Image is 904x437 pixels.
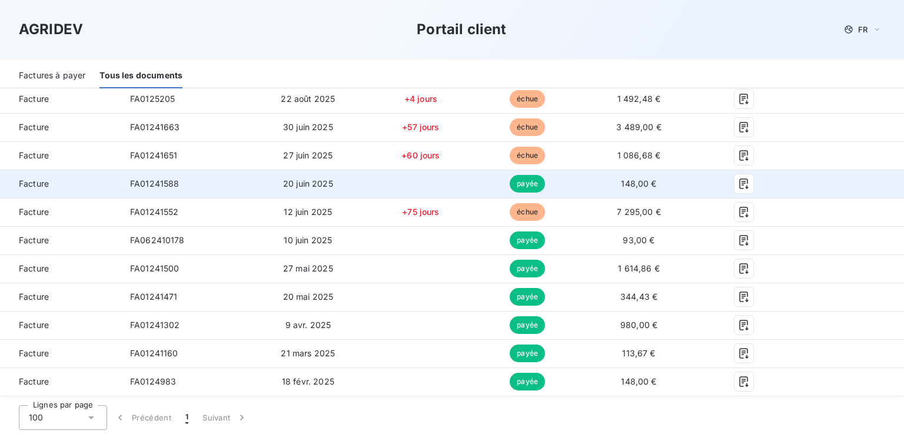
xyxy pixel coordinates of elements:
[281,348,335,358] span: 21 mars 2025
[99,64,182,88] div: Tous les documents
[510,288,545,306] span: payée
[178,405,195,430] button: 1
[9,291,111,303] span: Facture
[617,150,661,160] span: 1 086,68 €
[107,405,178,430] button: Précédent
[623,235,654,245] span: 93,00 €
[130,150,178,160] span: FA01241651
[616,122,662,132] span: 3 489,00 €
[510,345,545,362] span: payée
[283,122,333,132] span: 30 juin 2025
[9,263,111,274] span: Facture
[510,373,545,390] span: payée
[130,94,175,104] span: FA0125205
[618,263,660,273] span: 1 614,86 €
[510,316,545,334] span: payée
[9,376,111,388] span: Facture
[195,405,255,430] button: Suivant
[283,263,333,273] span: 27 mai 2025
[283,292,334,302] span: 20 mai 2025
[282,376,334,386] span: 18 févr. 2025
[185,412,188,423] span: 1
[510,231,545,249] span: payée
[621,376,656,386] span: 148,00 €
[283,150,333,160] span: 27 juin 2025
[617,94,661,104] span: 1 492,48 €
[620,292,657,302] span: 344,43 €
[130,263,180,273] span: FA01241500
[130,207,179,217] span: FA01241552
[19,64,85,88] div: Factures à payer
[285,320,331,330] span: 9 avr. 2025
[130,348,178,358] span: FA01241160
[510,260,545,277] span: payée
[858,25,868,34] span: FR
[510,175,545,193] span: payée
[401,150,440,160] span: +60 jours
[9,93,111,105] span: Facture
[9,150,111,161] span: Facture
[29,412,43,423] span: 100
[510,90,545,108] span: échue
[9,319,111,331] span: Facture
[621,178,656,188] span: 148,00 €
[417,19,506,40] h3: Portail client
[284,207,332,217] span: 12 juin 2025
[9,121,111,133] span: Facture
[284,235,332,245] span: 10 juin 2025
[130,292,178,302] span: FA01241471
[130,320,180,330] span: FA01241302
[9,347,111,359] span: Facture
[404,94,437,104] span: +4 jours
[130,235,185,245] span: FA062410178
[9,178,111,190] span: Facture
[130,122,180,132] span: FA01241663
[620,320,657,330] span: 980,00 €
[510,147,545,164] span: échue
[510,118,545,136] span: échue
[9,206,111,218] span: Facture
[19,19,83,40] h3: AGRIDEV
[402,207,439,217] span: +75 jours
[617,207,661,217] span: 7 295,00 €
[130,376,176,386] span: FA0124983
[510,203,545,221] span: échue
[281,94,335,104] span: 22 août 2025
[622,348,655,358] span: 113,67 €
[9,234,111,246] span: Facture
[283,178,333,188] span: 20 juin 2025
[402,122,439,132] span: +57 jours
[130,178,180,188] span: FA01241588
